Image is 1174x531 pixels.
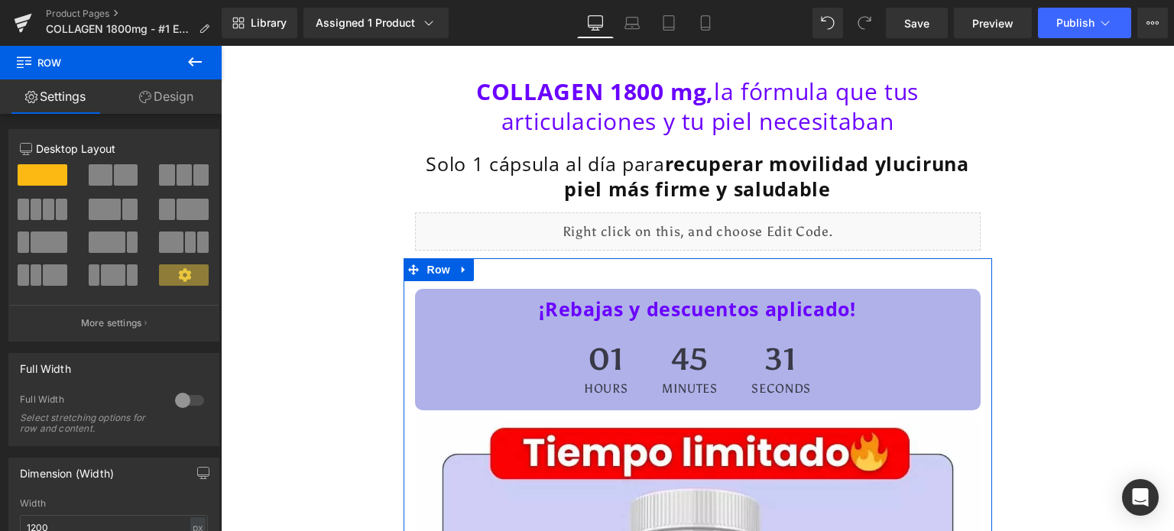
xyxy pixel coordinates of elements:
[530,337,590,349] span: Seconds
[46,23,193,35] span: COLLAGEN 1800mg - #1 EN TIKTOK
[167,89,180,101] img: tab_keywords_by_traffic_grey.svg
[318,250,634,276] strong: ¡Rebajas y descuentos aplicado!
[1137,8,1168,38] button: More
[343,105,748,156] span: una piel más firme y saludable
[20,498,208,509] div: Width
[194,31,760,90] h1: la fórmula que tus articulaciones y tu piel necesitaban
[81,316,142,330] p: More settings
[650,8,687,38] a: Tablet
[40,40,171,52] div: Dominio: [DOMAIN_NAME]
[849,8,880,38] button: Redo
[46,8,222,20] a: Product Pages
[64,89,76,101] img: tab_domain_overview_orange.svg
[441,299,497,337] span: 45
[24,40,37,52] img: website_grey.svg
[198,105,756,155] h1: Solo 1 cápsula al día para
[81,90,117,100] div: Dominio
[577,8,614,38] a: Desktop
[812,8,843,38] button: Undo
[441,337,497,349] span: Minutes
[972,15,1013,31] span: Preview
[9,305,219,341] button: More settings
[24,24,37,37] img: logo_orange.svg
[111,79,222,114] a: Design
[1056,17,1095,29] span: Publish
[251,16,287,30] span: Library
[43,24,75,37] div: v 4.0.25
[530,299,590,337] span: 31
[255,30,493,61] strong: COLLAGEN 1800 mg,
[233,212,253,235] a: Expand / Collapse
[20,354,71,375] div: Full Width
[614,8,650,38] a: Laptop
[1038,8,1131,38] button: Publish
[687,8,724,38] a: Mobile
[15,46,168,79] span: Row
[954,8,1032,38] a: Preview
[343,105,748,156] strong: lucir
[184,90,240,100] div: Palabras clave
[363,299,407,337] span: 01
[20,393,160,410] div: Full Width
[1122,479,1159,516] div: Open Intercom Messenger
[316,15,436,31] div: Assigned 1 Product
[222,8,297,38] a: New Library
[444,105,666,131] strong: recuperar movilidad y
[363,337,407,349] span: Hours
[20,141,208,157] p: Desktop Layout
[20,458,114,480] div: Dimension (Width)
[904,15,929,31] span: Save
[20,413,157,434] div: Select stretching options for row and content.
[203,212,233,235] span: Row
